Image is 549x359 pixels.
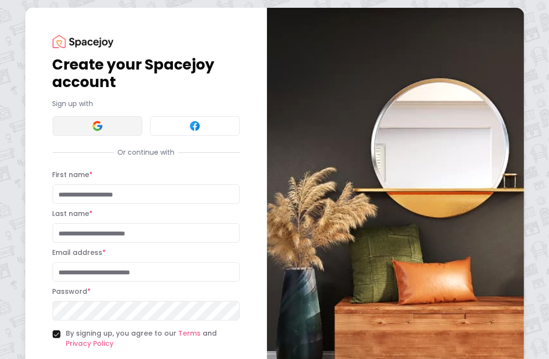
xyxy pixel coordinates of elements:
a: Terms [179,328,201,338]
label: Last name [53,209,93,218]
img: Facebook signin [189,120,201,132]
span: Or continue with [114,147,178,157]
a: Privacy Policy [66,339,114,348]
h1: Create your Spacejoy account [53,56,240,91]
img: Google signin [92,120,103,132]
img: Spacejoy Logo [53,35,114,48]
label: Email address [53,248,106,257]
p: Sign up with [53,99,240,108]
label: Password [53,287,91,296]
label: By signing up, you agree to our and [66,328,240,349]
label: First name [53,170,93,179]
